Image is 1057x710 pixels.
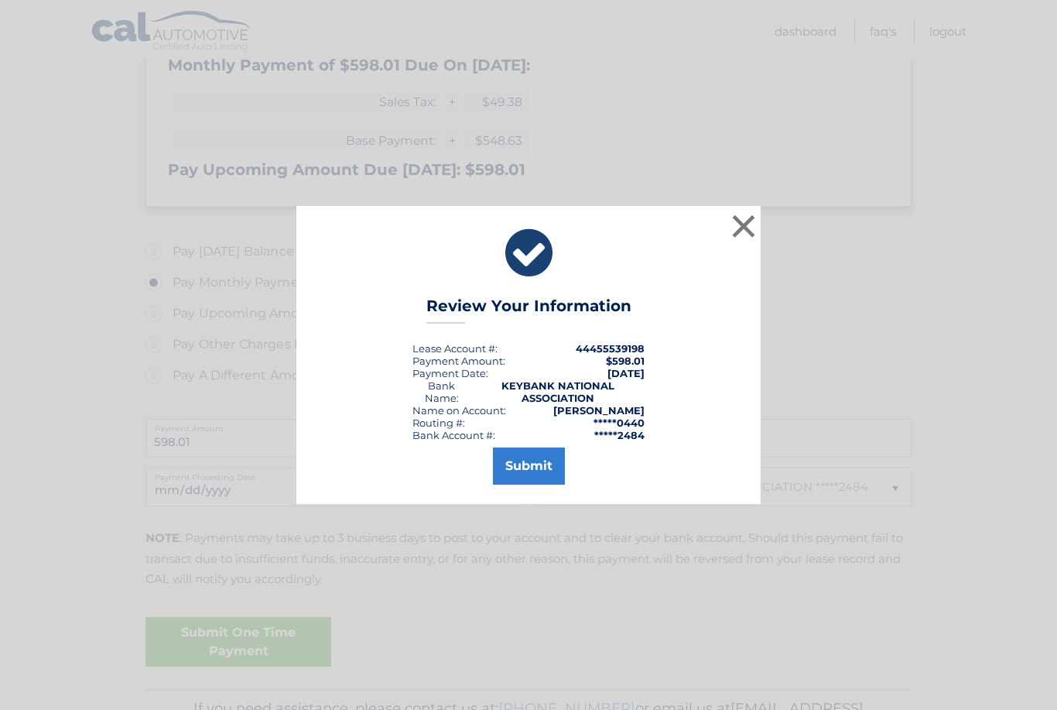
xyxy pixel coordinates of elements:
div: Payment Amount: [412,355,505,367]
button: × [728,211,759,242]
div: Bank Account #: [412,429,495,441]
span: Payment Date [412,367,486,379]
div: : [412,367,488,379]
span: $598.01 [606,355,645,367]
div: Lease Account #: [412,342,498,355]
strong: [PERSON_NAME] [553,404,645,417]
div: Bank Name: [412,379,470,404]
div: Routing #: [412,417,465,429]
strong: 44455539198 [576,342,645,355]
h3: Review Your Information [426,297,631,324]
strong: KEYBANK NATIONAL ASSOCIATION [501,379,614,404]
span: [DATE] [607,367,645,379]
button: Submit [493,448,565,485]
div: Name on Account: [412,404,506,417]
